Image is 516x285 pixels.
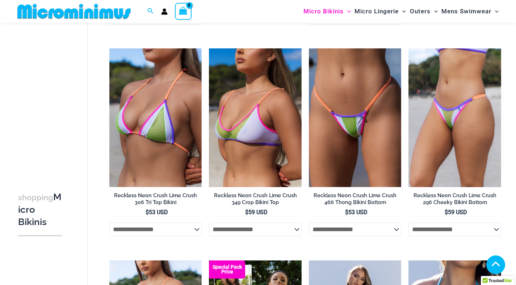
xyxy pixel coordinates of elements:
img: Reckless Neon Crush Lime Crush 466 Thong [309,48,402,187]
span: $ [146,209,149,216]
a: Reckless Neon Crush Lime Crush 296 Cheeky Bikini Bottom [408,192,501,208]
img: Reckless Neon Crush Lime Crush 296 Cheeky Bottom 02 [408,48,501,187]
a: Reckless Neon Crush Lime Crush 349 Crop Bikini Top [209,192,302,208]
a: Micro BikinisMenu ToggleMenu Toggle [302,2,353,21]
bdi: 59 USD [245,209,267,216]
h2: Reckless Neon Crush Lime Crush 466 Thong Bikini Bottom [309,192,402,206]
span: Menu Toggle [399,2,406,21]
span: Menu Toggle [491,2,499,21]
span: $ [245,209,248,216]
a: Micro LingerieMenu ToggleMenu Toggle [353,2,408,21]
b: Special Pack Price [209,265,245,274]
a: Reckless Neon Crush Lime Crush 349 Crop Top 01Reckless Neon Crush Lime Crush 349 Crop Top 02Reckl... [209,48,302,187]
h2: Reckless Neon Crush Lime Crush 349 Crop Bikini Top [209,192,302,206]
span: Mens Swimwear [441,2,491,21]
h2: Reckless Neon Crush Lime Crush 296 Cheeky Bikini Bottom [408,192,501,206]
span: Menu Toggle [344,2,351,21]
nav: Site Navigation [301,1,502,22]
span: $ [345,209,348,216]
a: View Shopping Cart, empty [175,3,192,20]
span: Menu Toggle [431,2,438,21]
a: Reckless Neon Crush Lime Crush 466 ThongReckless Neon Crush Lime Crush 466 Thong 01Reckless Neon ... [309,48,402,187]
a: Mens SwimwearMenu ToggleMenu Toggle [440,2,500,21]
span: Outers [410,2,431,21]
a: Reckless Neon Crush Lime Crush 296 Cheeky Bottom 02Reckless Neon Crush Lime Crush 296 Cheeky Bott... [408,48,501,187]
a: OutersMenu ToggleMenu Toggle [408,2,440,21]
iframe: TrustedSite Certified [18,24,83,169]
a: Reckless Neon Crush Lime Crush 466 Thong Bikini Bottom [309,192,402,208]
a: Search icon link [147,7,154,16]
bdi: 53 USD [146,209,168,216]
a: Reckless Neon Crush Lime Crush 306 Tri Top 01Reckless Neon Crush Lime Crush 306 Tri Top 296 Cheek... [109,48,202,187]
bdi: 59 USD [445,209,467,216]
span: shopping [18,193,53,202]
a: Reckless Neon Crush Lime Crush 306 Tri Top Bikini [109,192,202,208]
h2: Reckless Neon Crush Lime Crush 306 Tri Top Bikini [109,192,202,206]
img: MM SHOP LOGO FLAT [14,3,134,20]
img: Reckless Neon Crush Lime Crush 306 Tri Top 01 [109,48,202,187]
bdi: 53 USD [345,209,367,216]
span: Micro Bikinis [303,2,344,21]
span: $ [445,209,448,216]
img: Reckless Neon Crush Lime Crush 349 Crop Top 01 [209,48,302,187]
h3: Micro Bikinis [18,191,62,228]
span: Micro Lingerie [355,2,399,21]
a: Account icon link [161,8,168,15]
